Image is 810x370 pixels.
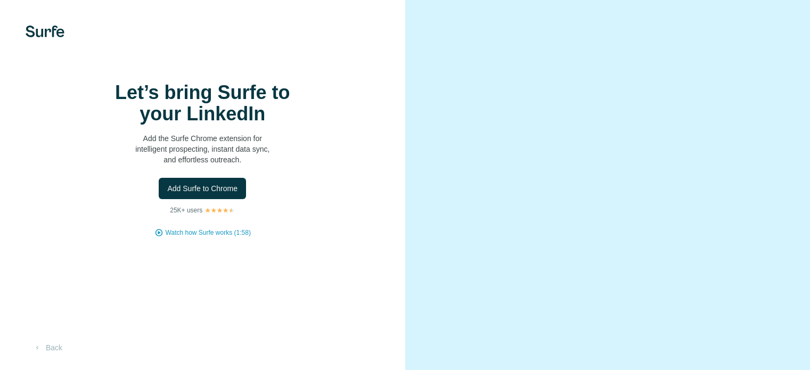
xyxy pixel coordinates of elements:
button: Add Surfe to Chrome [159,178,246,199]
img: Rating Stars [204,207,235,213]
button: Watch how Surfe works (1:58) [166,228,251,237]
span: Add Surfe to Chrome [167,183,238,194]
h1: Let’s bring Surfe to your LinkedIn [96,82,309,125]
img: Surfe's logo [26,26,64,37]
p: 25K+ users [170,205,202,215]
button: Back [26,338,70,357]
p: Add the Surfe Chrome extension for intelligent prospecting, instant data sync, and effortless out... [96,133,309,165]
